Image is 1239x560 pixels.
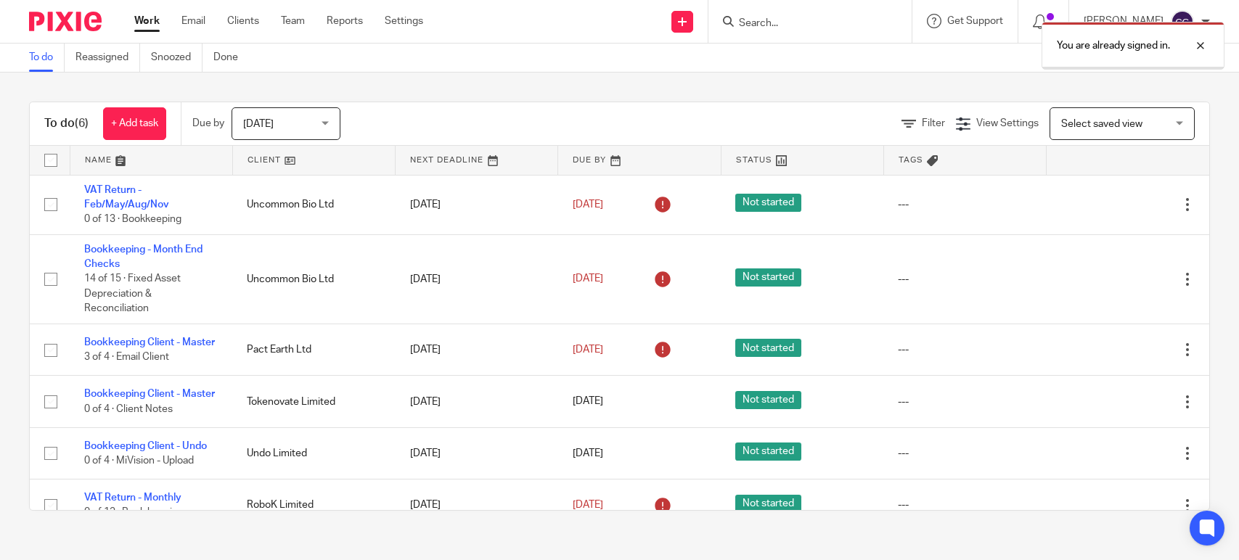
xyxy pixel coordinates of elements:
span: [DATE] [573,345,603,355]
a: Bookkeeping Client - Master [84,389,215,399]
span: [DATE] [573,397,603,407]
td: [DATE] [396,324,558,376]
td: [DATE] [396,479,558,531]
td: [DATE] [396,234,558,324]
div: --- [898,272,1031,287]
div: --- [898,197,1031,212]
td: RoboK Limited [232,479,395,531]
span: Not started [735,194,801,212]
p: You are already signed in. [1057,38,1170,53]
span: Not started [735,339,801,357]
span: [DATE] [243,119,274,129]
span: [DATE] [573,448,603,458]
td: Uncommon Bio Ltd [232,234,395,324]
td: Undo Limited [232,427,395,479]
td: Uncommon Bio Ltd [232,175,395,234]
td: [DATE] [396,376,558,427]
a: Reports [327,14,363,28]
span: Not started [735,391,801,409]
h1: To do [44,116,89,131]
a: + Add task [103,107,166,140]
a: VAT Return - Feb/May/Aug/Nov [84,185,169,210]
a: VAT Return - Monthly [84,493,181,503]
a: Bookkeeping - Month End Checks [84,244,203,269]
span: Not started [735,495,801,513]
span: 3 of 4 · Email Client [84,352,169,362]
span: Not started [735,442,801,461]
span: [DATE] [573,199,603,210]
span: Select saved view [1061,119,1142,129]
a: Snoozed [151,44,203,72]
a: Done [213,44,249,72]
div: --- [898,395,1031,409]
div: --- [898,498,1031,512]
td: Tokenovate Limited [232,376,395,427]
a: Work [134,14,160,28]
span: 0 of 12 · Book keeping [84,508,184,518]
div: --- [898,342,1031,357]
span: 0 of 4 · MiVision - Upload [84,456,194,466]
span: 0 of 13 · Bookkeeping [84,214,181,224]
a: Clients [227,14,259,28]
td: [DATE] [396,427,558,479]
td: Pact Earth Ltd [232,324,395,376]
span: View Settings [976,118,1039,128]
span: Not started [735,268,801,287]
a: Bookkeeping Client - Master [84,337,215,347]
a: Settings [385,14,423,28]
img: Pixie [29,12,102,31]
a: Team [281,14,305,28]
span: [DATE] [573,274,603,284]
span: Tags [899,156,923,164]
a: Email [181,14,205,28]
a: Reassigned [75,44,140,72]
div: --- [898,446,1031,461]
a: Bookkeeping Client - Undo [84,441,207,451]
img: svg%3E [1171,10,1194,33]
td: [DATE] [396,175,558,234]
p: Due by [192,116,224,131]
span: (6) [75,118,89,129]
span: 14 of 15 · Fixed Asset Depreciation & Reconciliation [84,274,181,314]
a: To do [29,44,65,72]
span: Filter [922,118,945,128]
span: [DATE] [573,500,603,510]
span: 0 of 4 · Client Notes [84,404,173,414]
